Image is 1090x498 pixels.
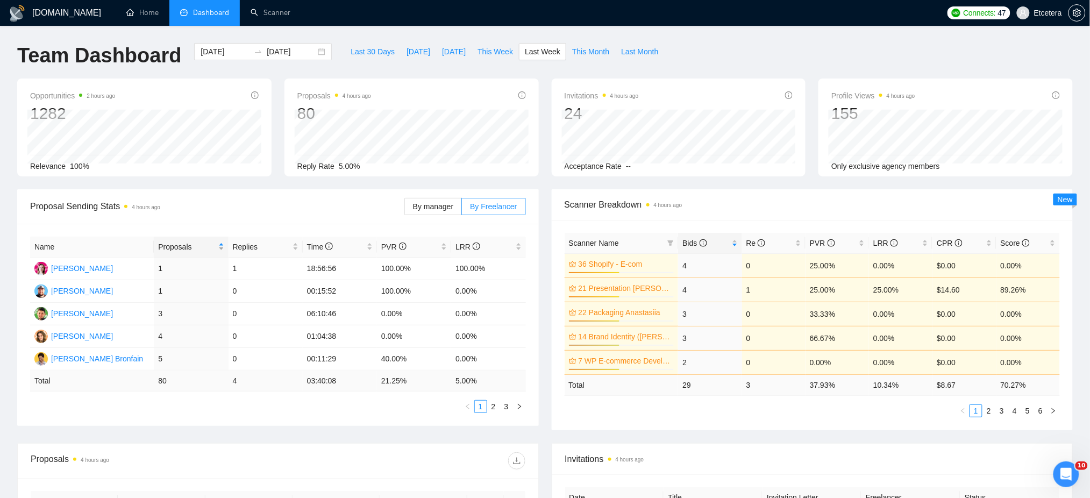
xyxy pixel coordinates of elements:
[1009,405,1021,417] a: 4
[932,302,996,326] td: $0.00
[451,303,525,325] td: 0.00%
[1008,404,1021,417] li: 4
[377,280,451,303] td: 100.00%
[34,307,48,321] img: LL
[1047,404,1060,417] button: right
[17,43,181,68] h1: Team Dashboard
[451,325,525,348] td: 0.00%
[30,89,115,102] span: Opportunities
[678,326,742,350] td: 3
[1068,4,1086,22] button: setting
[229,237,303,258] th: Replies
[193,8,229,17] span: Dashboard
[251,91,259,99] span: info-circle
[513,400,526,413] li: Next Page
[565,89,639,102] span: Invitations
[565,198,1060,211] span: Scanner Breakdown
[34,352,48,366] img: DB
[831,89,915,102] span: Profile Views
[1020,9,1027,17] span: user
[1047,404,1060,417] li: Next Page
[873,239,898,247] span: LRR
[297,89,371,102] span: Proposals
[678,253,742,278] td: 4
[831,103,915,124] div: 155
[569,357,576,365] span: crown
[1053,461,1079,487] iframe: Intercom live chat
[132,204,160,210] time: 4 hours ago
[399,243,407,250] span: info-circle
[667,240,674,246] span: filter
[70,162,89,170] span: 100%
[758,239,765,247] span: info-circle
[251,8,290,17] a: searchScanner
[31,452,278,469] div: Proposals
[339,162,360,170] span: 5.00%
[351,46,395,58] span: Last 30 Days
[955,239,963,247] span: info-circle
[565,103,639,124] div: 24
[34,284,48,298] img: DS
[806,278,869,302] td: 25.00%
[461,400,474,413] li: Previous Page
[303,325,377,348] td: 01:04:38
[678,278,742,302] td: 4
[158,241,216,253] span: Proposals
[254,47,262,56] span: swap-right
[201,46,250,58] input: Start date
[831,162,940,170] span: Only exclusive agency members
[1001,239,1030,247] span: Score
[1068,9,1086,17] a: setting
[229,280,303,303] td: 0
[34,354,143,362] a: DB[PERSON_NAME] Bronfain
[1052,91,1060,99] span: info-circle
[154,258,228,280] td: 1
[154,325,228,348] td: 4
[81,457,109,463] time: 4 hours ago
[478,46,513,58] span: This Week
[126,8,159,17] a: homeHome
[229,325,303,348] td: 0
[869,350,932,374] td: 0.00%
[436,43,472,60] button: [DATE]
[742,326,806,350] td: 0
[401,43,436,60] button: [DATE]
[615,43,664,60] button: Last Month
[229,348,303,371] td: 0
[451,280,525,303] td: 0.00%
[565,374,679,395] td: Total
[806,302,869,326] td: 33.33%
[960,408,966,414] span: left
[579,307,672,318] a: 22 Packaging Anastasiia
[34,309,113,317] a: LL[PERSON_NAME]
[30,237,154,258] th: Name
[519,43,566,60] button: Last Week
[442,46,466,58] span: [DATE]
[996,405,1008,417] a: 3
[742,278,806,302] td: 1
[952,9,960,17] img: upwork-logo.png
[254,47,262,56] span: to
[154,371,228,392] td: 80
[407,46,430,58] span: [DATE]
[572,46,609,58] span: This Month
[569,309,576,316] span: crown
[970,404,982,417] li: 1
[34,262,48,275] img: AS
[233,241,290,253] span: Replies
[229,371,303,392] td: 4
[303,303,377,325] td: 06:10:46
[303,280,377,303] td: 00:15:52
[381,243,407,251] span: PVR
[957,404,970,417] li: Previous Page
[932,278,996,302] td: $14.60
[377,303,451,325] td: 0.00%
[1075,461,1088,470] span: 10
[742,374,806,395] td: 3
[345,43,401,60] button: Last 30 Days
[307,243,333,251] span: Time
[998,7,1006,19] span: 47
[806,253,869,278] td: 25.00%
[565,162,622,170] span: Acceptance Rate
[742,350,806,374] td: 0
